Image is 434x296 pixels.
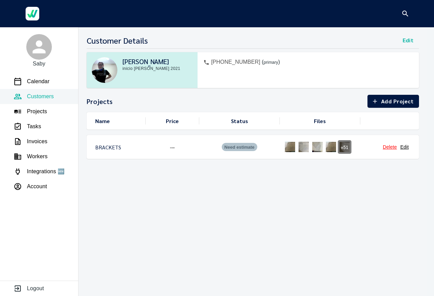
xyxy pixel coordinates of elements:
[283,140,297,154] img: image_picker_DFC58F7A-DDBE-4207-8624-4F4B6A29A4B6-63381-00001CDD3870FBF1.jpg
[95,144,121,151] a: BRACKETS
[27,107,47,116] p: Projects
[14,167,64,176] a: Integrations 🆕
[222,144,257,151] span: Need estimate
[14,92,54,101] a: Customers
[373,97,414,106] span: Add Project
[170,144,175,151] h5: ---
[87,97,113,105] h4: Projects
[27,152,47,161] p: Workers
[231,117,248,124] h5: Status
[95,117,110,124] h5: Name
[27,182,47,191] p: Account
[14,152,47,161] a: Workers
[297,140,310,154] img: image_picker_52949D96-D623-43F4-9A97-3B9ED94339A5-50486-000011940E4CDA41.jpg
[33,60,45,68] p: Saby
[14,77,49,86] a: Calendar
[122,65,192,72] span: inicio [PERSON_NAME] 2021
[27,77,49,86] p: Calendar
[400,144,409,150] a: Edit
[314,117,326,124] h5: Files
[92,57,117,83] img: bc426f06-1ed5-4c24-b235-16342d1a2e81.jpeg
[324,140,338,154] img: image_picker_DFC58F7A-DDBE-4207-8624-4F4B6A29A4B6-63381-00001CDD3870FBF1.jpg
[14,122,41,131] a: Tasks
[211,59,260,65] a: [PHONE_NUMBER]
[26,7,39,20] img: Werkgo Logo
[27,92,54,101] p: Customers
[166,117,179,124] h5: Price
[27,122,41,131] p: Tasks
[397,35,419,45] button: Edit
[338,140,351,154] a: +51
[263,60,278,65] small: primary
[87,35,148,45] h3: Customer Details
[310,140,324,154] img: image_picker_87391314-5175-46EE-8CAB-D7BD3E5F3CD6-4045-0000138B71CE7A3E.jpg
[14,137,47,146] a: Invoices
[367,95,419,108] a: Add Project
[27,284,44,293] p: Logout
[14,182,47,191] a: Account
[27,167,64,176] p: Integrations 🆕
[20,3,44,24] a: Werkgo Logo
[260,59,280,65] span: ( )
[27,137,47,146] p: Invoices
[383,144,397,150] a: Delete
[341,144,349,150] h1: + 51
[14,107,47,116] a: Projects
[122,57,192,65] h4: [PERSON_NAME]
